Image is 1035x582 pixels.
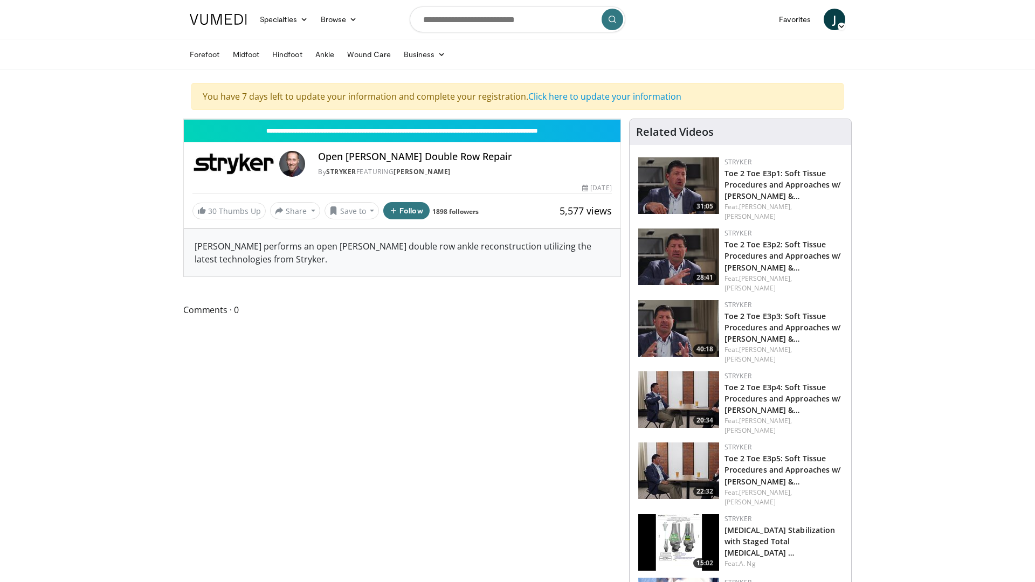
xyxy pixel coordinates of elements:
span: 31:05 [693,202,716,211]
div: Feat. [724,274,843,293]
div: By FEATURING [318,167,611,177]
a: Specialties [253,9,314,30]
a: Ankle [309,44,341,65]
a: Wound Care [341,44,397,65]
a: Stryker [724,157,751,167]
a: Toe 2 Toe E3p5: Soft Tissue Procedures and Approaches w/ [PERSON_NAME] &… [724,453,841,486]
a: [PERSON_NAME], [739,274,792,283]
h4: Open [PERSON_NAME] Double Row Repair [318,151,611,163]
span: 30 [208,206,217,216]
div: Feat. [724,202,843,221]
a: Favorites [772,9,817,30]
span: 15:02 [693,558,716,568]
button: Follow [383,202,430,219]
a: [PERSON_NAME] [724,497,776,507]
img: c666e18c-5948-42bb-87b8-0687c898742b.150x105_q85_crop-smart_upscale.jpg [638,371,719,428]
a: 31:05 [638,157,719,214]
img: 42cec133-4c10-4aac-b10b-ca9e8ff2a38f.150x105_q85_crop-smart_upscale.jpg [638,228,719,285]
a: Stryker [724,442,751,452]
a: Toe 2 Toe E3p4: Soft Tissue Procedures and Approaches w/ [PERSON_NAME] &… [724,382,841,415]
a: Toe 2 Toe E3p2: Soft Tissue Procedures and Approaches w/ [PERSON_NAME] &… [724,239,841,272]
a: [PERSON_NAME] [724,283,776,293]
img: ff7741fe-de8d-4c97-8847-d5564e318ff5.150x105_q85_crop-smart_upscale.jpg [638,300,719,357]
a: [PERSON_NAME], [739,202,792,211]
div: Feat. [724,345,843,364]
a: 28:41 [638,228,719,285]
a: Business [397,44,452,65]
img: VuMedi Logo [190,14,247,25]
span: 40:18 [693,344,716,354]
a: Stryker [724,300,751,309]
a: Toe 2 Toe E3p3: Soft Tissue Procedures and Approaches w/ [PERSON_NAME] &… [724,311,841,344]
span: 28:41 [693,273,716,282]
a: [PERSON_NAME] [724,355,776,364]
a: [PERSON_NAME] [394,167,451,176]
div: [DATE] [582,183,611,193]
a: 22:32 [638,442,719,499]
a: [PERSON_NAME] [724,212,776,221]
h4: Related Videos [636,126,714,138]
a: Hindfoot [266,44,309,65]
a: [PERSON_NAME], [739,416,792,425]
a: [MEDICAL_DATA] Stabilization with Staged Total [MEDICAL_DATA] … [724,525,836,558]
span: Comments 0 [183,303,621,317]
img: 88654d28-53f6-4a8b-9f57-d4a1a6effd11.150x105_q85_crop-smart_upscale.jpg [638,442,719,499]
input: Search topics, interventions [410,6,625,32]
a: 30 Thumbs Up [192,203,266,219]
a: 40:18 [638,300,719,357]
span: 5,577 views [560,204,612,217]
a: Browse [314,9,364,30]
a: 1898 followers [432,207,479,216]
div: Feat. [724,559,843,569]
a: Stryker [326,167,356,176]
img: Avatar [279,151,305,177]
a: Midfoot [226,44,266,65]
span: 20:34 [693,415,716,425]
a: J [824,9,845,30]
a: Stryker [724,514,751,523]
div: Feat. [724,416,843,435]
div: You have 7 days left to update your information and complete your registration. [191,83,844,110]
button: Share [270,202,320,219]
a: 15:02 [638,514,719,571]
button: Save to [325,202,379,219]
div: Feat. [724,488,843,507]
a: Stryker [724,371,751,380]
a: Forefoot [183,44,226,65]
div: [PERSON_NAME] performs an open [PERSON_NAME] double row ankle reconstruction utilizing the latest... [184,229,620,276]
a: [PERSON_NAME], [739,345,792,354]
a: [PERSON_NAME], [739,488,792,497]
a: A. Ng [739,559,756,568]
img: Stryker [192,151,275,177]
a: Click here to update your information [528,91,681,102]
a: Toe 2 Toe E3p1: Soft Tissue Procedures and Approaches w/ [PERSON_NAME] &… [724,168,841,201]
a: [PERSON_NAME] [724,426,776,435]
video-js: Video Player [184,119,620,120]
span: 22:32 [693,487,716,496]
img: 4f68ead0-413b-4e2a-8920-13fd80c2d468.150x105_q85_crop-smart_upscale.jpg [638,514,719,571]
a: Stryker [724,228,751,238]
a: 20:34 [638,371,719,428]
img: 5a24c186-d7fd-471e-9a81-cffed9b91a88.150x105_q85_crop-smart_upscale.jpg [638,157,719,214]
